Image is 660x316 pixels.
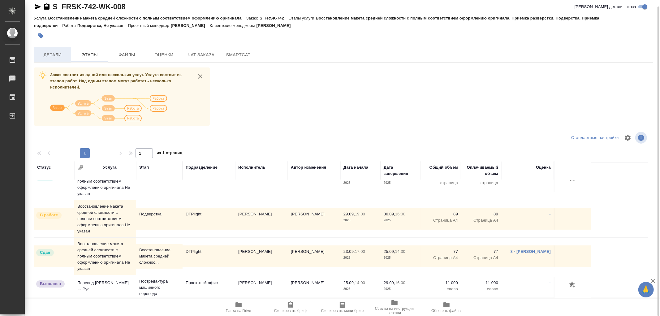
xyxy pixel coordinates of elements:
span: 🙏 [641,283,651,296]
span: Папка на Drive [226,309,251,313]
p: S_FRSK-742 [260,16,289,20]
p: 11 000 [424,280,458,286]
p: 11 000 [464,280,498,286]
p: Подверстка [139,211,179,217]
div: Общий объем [429,164,458,171]
td: [PERSON_NAME] [235,245,288,267]
span: Этапы [75,51,105,59]
p: 14:00 [355,280,365,285]
button: Добавить тэг [34,29,48,43]
p: 17:00 [355,249,365,254]
p: Услуга [34,16,48,20]
span: Посмотреть информацию [635,132,648,144]
span: [PERSON_NAME] детали заказа [575,4,636,10]
td: DTPqa [183,171,235,192]
span: Оценки [149,51,179,59]
div: Подразделение [186,164,218,171]
p: Работа [62,23,77,28]
td: [PERSON_NAME] [288,208,340,230]
span: Ссылка на инструкции верстки [372,306,417,315]
p: страница [424,180,458,186]
button: Папка на Drive [213,299,265,316]
p: Выполнен [40,281,61,287]
button: Скопировать бриф [265,299,317,316]
span: SmartCat [223,51,253,59]
div: split button [570,133,620,143]
td: Проектный офис [183,277,235,298]
p: Страница А4 [424,255,458,261]
p: Восстановление макета средней сложности с полным соответствием оформлению оригинала, Приемка разв... [34,16,599,28]
a: - [550,280,551,285]
p: 25.09, [384,249,395,254]
td: [PERSON_NAME] [235,208,288,230]
p: Проектный менеджер [128,23,171,28]
p: Страница А4 [464,217,498,223]
button: Добавить оценку [567,280,578,290]
button: 🙏 [638,282,654,297]
span: Обновить файлы [431,309,461,313]
a: - [550,212,551,216]
p: 2025 [343,217,377,223]
p: 16:00 [395,280,405,285]
div: Оценка [536,164,551,171]
td: Восстановление макета средней сложности с полным соответствием оформлению оригинала Не указан [74,238,136,275]
button: Скопировать ссылку для ЯМессенджера [34,3,41,11]
span: Детали [38,51,67,59]
div: Исполнитель [238,164,265,171]
p: 2025 [343,180,377,186]
p: Этапы услуги [289,16,316,20]
p: Постредактура машинного перевода [139,278,179,297]
span: Файлы [112,51,142,59]
p: 77 [464,249,498,255]
p: Страница А4 [464,255,498,261]
td: Восстановление макета средней сложности с полным соответствием оформлению оригинала Не указан [74,200,136,237]
p: 77 [424,249,458,255]
p: 89 [424,211,458,217]
td: DTPlight [183,208,235,230]
span: Скопировать мини-бриф [321,309,364,313]
p: 25.09, [343,280,355,285]
td: [PERSON_NAME] [235,171,288,192]
td: Восстановление макета средней сложности с полным соответствием оформлению оригинала Не указан [74,163,136,200]
p: [PERSON_NAME] [257,23,295,28]
p: 16:00 [395,212,405,216]
button: Скопировать мини-бриф [317,299,369,316]
span: Чат заказа [186,51,216,59]
a: 8 - [PERSON_NAME] [511,249,551,254]
div: Дата завершения [384,164,418,177]
p: Восстановление макета средней сложности с полным соответствием оформлению оригинала [48,16,246,20]
p: 2025 [343,286,377,292]
p: 19:00 [355,212,365,216]
a: S_FRSK-742-WK-008 [53,2,125,11]
div: Оплачиваемый объем [464,164,498,177]
p: слово [424,286,458,292]
p: В работе [40,212,58,218]
button: Скопировать ссылку [43,3,50,11]
p: Страница А4 [424,217,458,223]
p: 2025 [384,255,418,261]
p: 2025 [384,180,418,186]
button: Ссылка на инструкции верстки [369,299,421,316]
span: из 1 страниц [157,149,183,158]
p: слово [464,286,498,292]
p: Сдан [40,249,50,256]
span: Заказ состоит из одной или нескольких услуг. Услуга состоит из этапов работ. Над одним этапом мог... [50,72,182,89]
p: 29.09, [384,280,395,285]
p: Подверстка, Не указан [77,23,128,28]
td: Перевод [PERSON_NAME] → Рус [74,277,136,298]
p: Заказ: [246,16,260,20]
button: close [196,72,205,81]
p: 2025 [384,286,418,292]
p: Восстановление макета средней сложнос... [139,247,179,266]
p: [PERSON_NAME] [171,23,210,28]
p: 14:30 [395,249,405,254]
p: 89 [464,211,498,217]
div: Услуга [103,164,116,171]
div: Дата начала [343,164,368,171]
span: Скопировать бриф [274,309,307,313]
p: 30.09, [384,212,395,216]
td: [PERSON_NAME] [288,277,340,298]
p: страница [464,180,498,186]
p: 29.09, [343,212,355,216]
td: [PERSON_NAME] [288,171,340,192]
